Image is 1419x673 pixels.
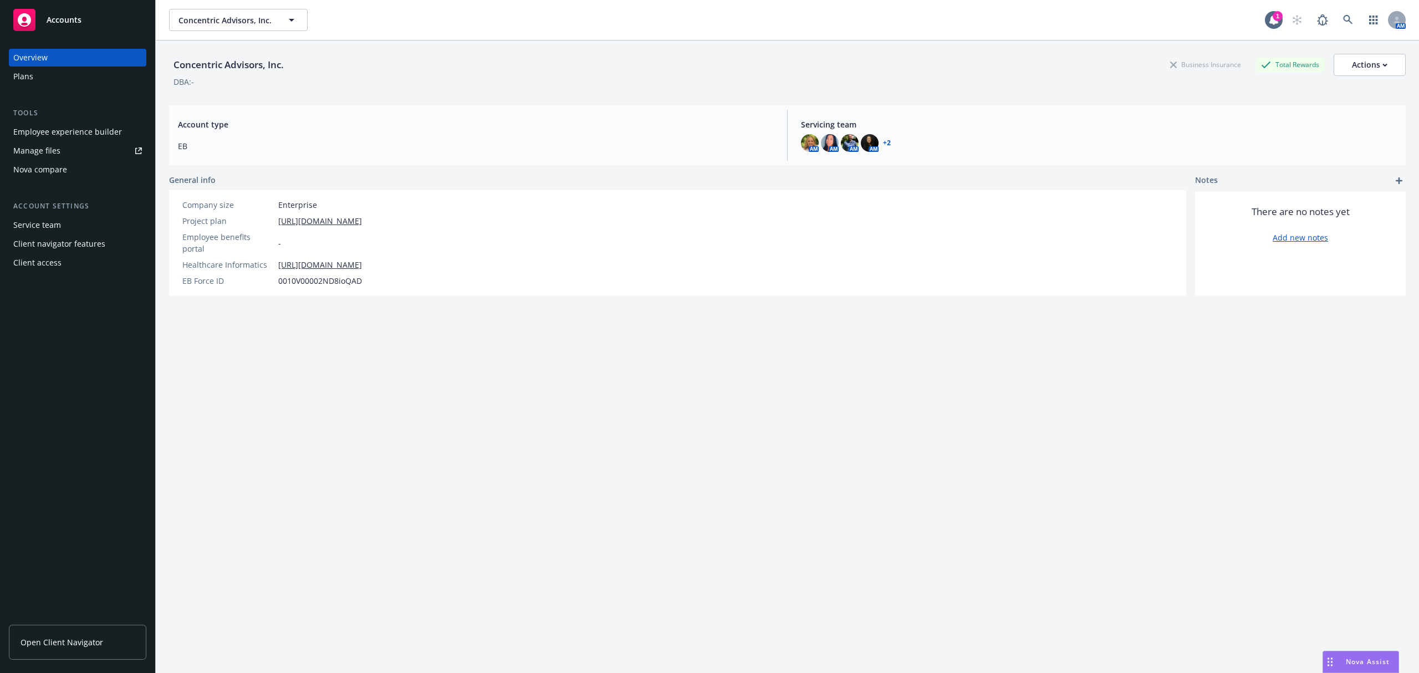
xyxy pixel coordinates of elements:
[1273,11,1283,21] div: 1
[178,14,274,26] span: Concentric Advisors, Inc.
[9,108,146,119] div: Tools
[1195,174,1218,187] span: Notes
[1346,657,1390,666] span: Nova Assist
[13,142,60,160] div: Manage files
[1352,54,1387,75] div: Actions
[9,123,146,141] a: Employee experience builder
[178,119,774,130] span: Account type
[13,254,62,272] div: Client access
[1165,58,1247,72] div: Business Insurance
[1392,174,1406,187] a: add
[9,235,146,253] a: Client navigator features
[841,134,859,152] img: photo
[1362,9,1385,31] a: Switch app
[21,636,103,648] span: Open Client Navigator
[278,275,362,287] span: 0010V00002ND8ioQAD
[278,259,362,271] a: [URL][DOMAIN_NAME]
[9,68,146,85] a: Plans
[9,161,146,179] a: Nova compare
[861,134,879,152] img: photo
[13,161,67,179] div: Nova compare
[9,201,146,212] div: Account settings
[1286,9,1308,31] a: Start snowing
[821,134,839,152] img: photo
[9,142,146,160] a: Manage files
[178,140,774,152] span: EB
[9,216,146,234] a: Service team
[182,275,274,287] div: EB Force ID
[278,237,281,249] span: -
[278,215,362,227] a: [URL][DOMAIN_NAME]
[801,134,819,152] img: photo
[13,68,33,85] div: Plans
[1255,58,1325,72] div: Total Rewards
[1311,9,1334,31] a: Report a Bug
[9,49,146,67] a: Overview
[13,49,48,67] div: Overview
[801,119,1397,130] span: Servicing team
[13,235,105,253] div: Client navigator features
[1334,54,1406,76] button: Actions
[47,16,81,24] span: Accounts
[169,174,216,186] span: General info
[169,58,288,72] div: Concentric Advisors, Inc.
[173,76,194,88] div: DBA: -
[883,140,891,146] a: +2
[182,231,274,254] div: Employee benefits portal
[13,216,61,234] div: Service team
[1337,9,1359,31] a: Search
[1323,651,1337,672] div: Drag to move
[1252,205,1350,218] span: There are no notes yet
[9,254,146,272] a: Client access
[13,123,122,141] div: Employee experience builder
[182,199,274,211] div: Company size
[182,215,274,227] div: Project plan
[1323,651,1399,673] button: Nova Assist
[9,4,146,35] a: Accounts
[278,199,317,211] span: Enterprise
[182,259,274,271] div: Healthcare Informatics
[169,9,308,31] button: Concentric Advisors, Inc.
[1273,232,1328,243] a: Add new notes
